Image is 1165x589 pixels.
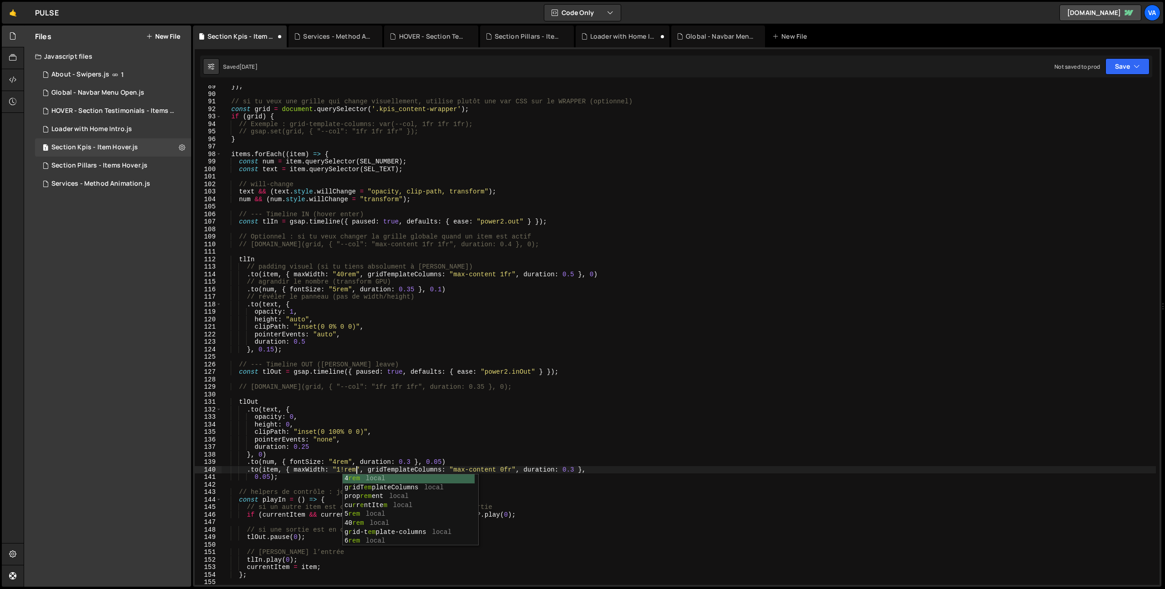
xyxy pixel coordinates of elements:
div: Global - Navbar Menu Open.js [686,32,754,41]
div: 103 [195,188,222,196]
div: 106 [195,211,222,218]
div: Services - Method Animation.js [303,32,371,41]
div: 108 [195,226,222,234]
div: 100 [195,166,222,173]
div: 147 [195,518,222,526]
div: 99 [195,158,222,166]
button: Save [1105,58,1150,75]
div: 124 [195,346,222,354]
div: Section Kpis - Item Hover.js [208,32,276,41]
div: 134 [195,421,222,429]
div: Not saved to prod [1054,63,1100,71]
div: 129 [195,383,222,391]
button: Code Only [544,5,621,21]
div: 144 [195,496,222,504]
div: 137 [195,443,222,451]
div: 130 [195,391,222,399]
div: 145 [195,503,222,511]
div: Saved [223,63,258,71]
div: HOVER - Section Testimonials - Items Hover.js [51,107,177,115]
div: Section Pillars - Items Hover.js [51,162,147,170]
div: 131 [195,398,222,406]
div: 140 [195,466,222,474]
div: 132 [195,406,222,414]
div: 16253/44426.js [35,84,191,102]
div: 141 [195,473,222,481]
div: 107 [195,218,222,226]
div: 118 [195,301,222,309]
h2: Files [35,31,51,41]
div: 149 [195,533,222,541]
div: 93 [195,113,222,121]
div: PULSE [35,7,59,18]
div: 16253/45227.js [35,120,191,138]
div: 116 [195,286,222,294]
div: 92 [195,106,222,113]
div: 152 [195,556,222,564]
div: 138 [195,451,222,459]
div: 114 [195,271,222,279]
div: 126 [195,361,222,369]
div: 16253/44429.js [35,157,191,175]
div: 97 [195,143,222,151]
div: 90 [195,91,222,98]
div: 94 [195,121,222,128]
div: 143 [195,488,222,496]
div: 154 [195,571,222,579]
div: 122 [195,331,222,339]
div: 16253/44485.js [35,138,191,157]
div: Loader with Home Intro.js [51,125,132,133]
button: New File [146,33,180,40]
div: 135 [195,428,222,436]
a: Va [1144,5,1160,21]
div: 136 [195,436,222,444]
div: 133 [195,413,222,421]
div: Services - Method Animation.js [35,175,191,193]
span: 1 [121,71,124,78]
a: 🤙 [2,2,24,24]
div: HOVER - Section Testimonials - Items Hover.js [399,32,467,41]
div: HOVER - Section Testimonials - Items Hover.js [35,102,194,120]
div: New File [772,32,810,41]
div: 102 [195,181,222,188]
div: 120 [195,316,222,324]
div: 98 [195,151,222,158]
div: 148 [195,526,222,534]
div: 146 [195,511,222,519]
div: 155 [195,579,222,586]
div: 95 [195,128,222,136]
a: [DOMAIN_NAME] [1059,5,1141,21]
div: 91 [195,98,222,106]
div: 111 [195,248,222,256]
div: Loader with Home Intro.js [590,32,658,41]
div: About - Swipers.js [51,71,109,79]
div: 142 [195,481,222,489]
div: Section Kpis - Item Hover.js [51,143,138,152]
div: Services - Method Animation.js [51,180,150,188]
div: [DATE] [239,63,258,71]
div: 105 [195,203,222,211]
div: 125 [195,353,222,361]
div: 16253/43838.js [35,66,191,84]
div: 151 [195,548,222,556]
div: Global - Navbar Menu Open.js [51,89,144,97]
div: 119 [195,308,222,316]
div: 101 [195,173,222,181]
div: 112 [195,256,222,264]
div: 153 [195,564,222,571]
div: 96 [195,136,222,143]
div: 123 [195,338,222,346]
div: 109 [195,233,222,241]
div: 128 [195,376,222,384]
div: 115 [195,278,222,286]
div: 113 [195,263,222,271]
div: 89 [195,83,222,91]
div: Javascript files [24,47,191,66]
div: 117 [195,293,222,301]
div: 150 [195,541,222,549]
div: 104 [195,196,222,203]
div: Section Pillars - Items Hover.js [495,32,563,41]
span: 1 [43,145,48,152]
div: 127 [195,368,222,376]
